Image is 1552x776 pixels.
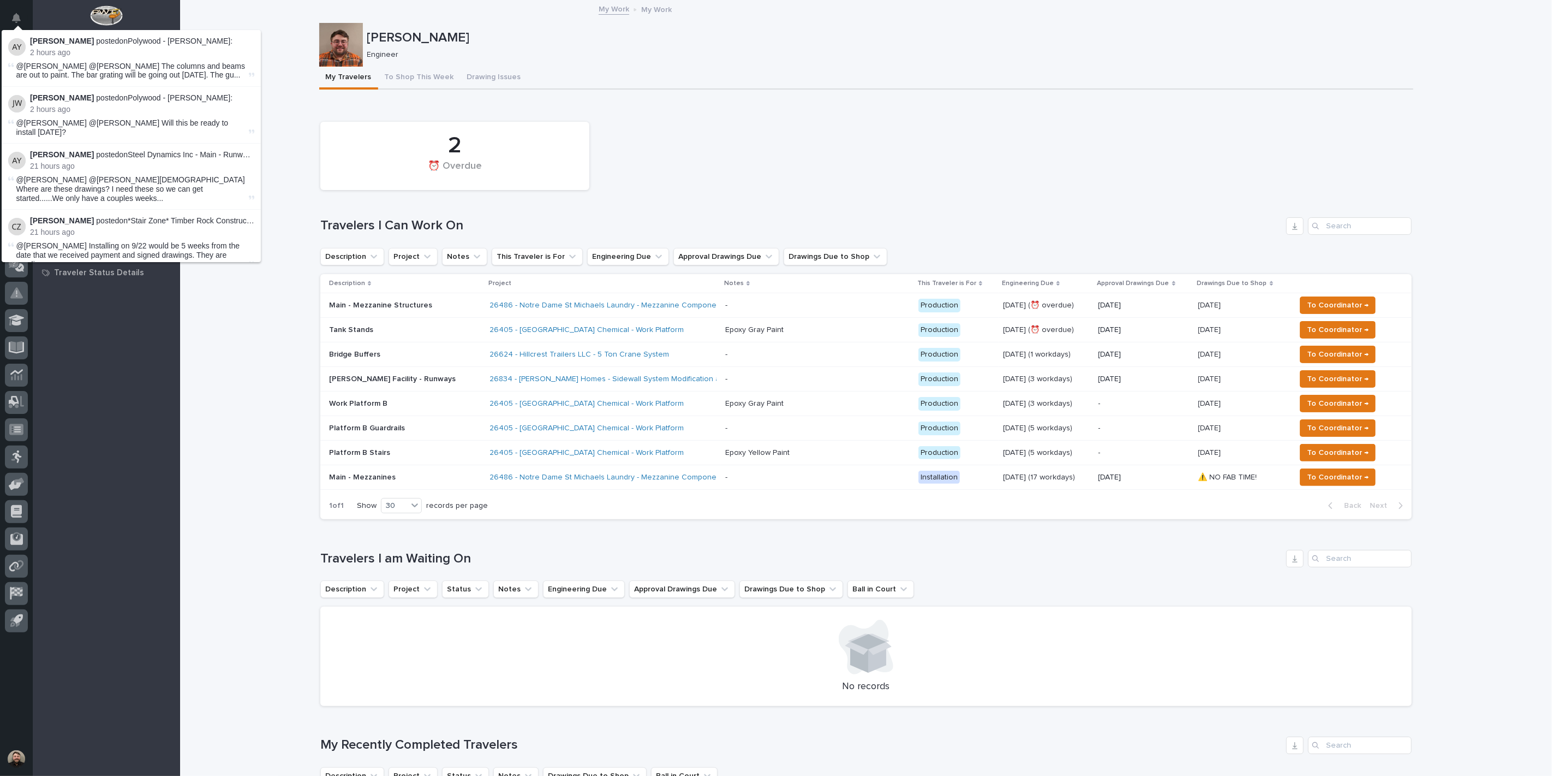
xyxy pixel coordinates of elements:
[1307,323,1369,336] span: To Coordinator →
[1307,422,1369,435] span: To Coordinator →
[490,375,793,384] a: 26834 - [PERSON_NAME] Homes - Sidewall System Modification and P-Wall Set System
[1003,375,1090,384] p: [DATE] (3 workdays)
[1300,321,1376,339] button: To Coordinator →
[329,350,481,359] p: Bridge Buffers
[5,748,28,771] button: users-avatar
[1308,737,1412,754] div: Search
[784,248,887,265] button: Drawings Due to Shop
[30,162,254,171] p: 21 hours ago
[319,67,378,90] button: My Travelers
[490,350,669,359] a: 26624 - Hillcrest Trailers LLC - 5 Ton Crane System
[918,372,960,386] div: Production
[30,93,94,102] strong: [PERSON_NAME]
[128,37,230,45] a: Polywood - [PERSON_NAME]
[490,424,684,433] a: 26405 - [GEOGRAPHIC_DATA] Chemical - Work Platform
[320,465,1412,490] tr: Main - Mezzanines26486 - Notre Dame St Michaels Laundry - Mezzanine Components - Installation[DAT...
[367,50,1405,60] p: Engineer
[725,399,784,408] div: Epoxy Gray Paint
[490,399,684,408] a: 26405 - [GEOGRAPHIC_DATA] Chemical - Work Platform
[30,150,94,159] strong: [PERSON_NAME]
[30,37,94,45] strong: [PERSON_NAME]
[1099,448,1190,458] p: -
[128,216,310,225] a: *Stair Zone* Timber Rock Construction - Custom Stair
[1300,370,1376,388] button: To Coordinator →
[1308,550,1412,567] div: Search
[725,448,790,458] div: Epoxy Yellow Paint
[725,424,727,433] div: -
[673,248,779,265] button: Approval Drawings Due
[16,119,229,137] span: @[PERSON_NAME] @[PERSON_NAME] Will this be ready to install [DATE]?
[320,493,353,519] p: 1 of 1
[1300,419,1376,437] button: To Coordinator →
[1198,422,1223,433] p: [DATE]
[1099,375,1190,384] p: [DATE]
[461,67,528,90] button: Drawing Issues
[599,2,629,15] a: My Work
[442,248,487,265] button: Notes
[320,551,1282,567] h1: Travelers I am Waiting On
[8,152,26,169] img: Adam Yutzy
[320,737,1282,753] h1: My Recently Completed Travelers
[918,323,960,337] div: Production
[918,397,960,411] div: Production
[329,399,481,408] p: Work Platform B
[320,392,1412,416] tr: Work Platform B26405 - [GEOGRAPHIC_DATA] Chemical - Work Platform Epoxy Gray Paint Production[DAT...
[33,264,180,281] a: Traveler Status Details
[1099,424,1190,433] p: -
[320,318,1412,342] tr: Tank Stands26405 - [GEOGRAPHIC_DATA] Chemical - Work Platform Epoxy Gray Paint Production[DATE] (...
[490,301,727,310] a: 26486 - Notre Dame St Michaels Laundry - Mezzanine Components
[329,424,481,433] p: Platform B Guardrails
[14,13,28,31] div: Notifications
[320,218,1282,234] h1: Travelers I Can Work On
[1003,350,1090,359] p: [DATE] (1 workdays)
[389,580,438,598] button: Project
[725,325,784,335] div: Epoxy Gray Paint
[320,248,384,265] button: Description
[1002,277,1054,289] p: Engineering Due
[725,375,727,384] div: -
[1300,444,1376,461] button: To Coordinator →
[1197,277,1267,289] p: Drawings Due to Shop
[1307,299,1369,312] span: To Coordinator →
[490,448,684,458] a: 26405 - [GEOGRAPHIC_DATA] Chemical - Work Platform
[1307,397,1369,410] span: To Coordinator →
[339,161,571,183] div: ⏰ Overdue
[1003,301,1090,310] p: [DATE] (⏰ overdue)
[426,501,488,511] p: records per page
[333,681,1399,693] p: No records
[629,580,735,598] button: Approval Drawings Due
[1365,501,1412,511] button: Next
[5,7,28,29] button: Notifications
[389,248,438,265] button: Project
[725,301,727,310] div: -
[1198,372,1223,384] p: [DATE]
[1003,325,1090,335] p: [DATE] (⏰ overdue)
[1300,346,1376,363] button: To Coordinator →
[1370,501,1394,511] span: Next
[54,268,144,278] p: Traveler Status Details
[320,342,1412,367] tr: Bridge Buffers26624 - Hillcrest Trailers LLC - 5 Ton Crane System - Production[DATE] (1 workdays)...
[339,132,571,159] div: 2
[917,277,976,289] p: This Traveler is For
[1198,397,1223,408] p: [DATE]
[329,277,365,289] p: Description
[1320,501,1365,511] button: Back
[16,175,247,203] span: @[PERSON_NAME] @[PERSON_NAME][DEMOGRAPHIC_DATA] Where are these drawings? I need these so we can ...
[367,30,1409,46] p: [PERSON_NAME]
[381,500,408,512] div: 30
[1308,217,1412,235] div: Search
[918,348,960,362] div: Production
[320,367,1412,392] tr: [PERSON_NAME] Facility - Runways26834 - [PERSON_NAME] Homes - Sidewall System Modification and P-...
[1198,446,1223,458] p: [DATE]
[128,150,294,159] a: Steel Dynamics Inc - Main - Runways & Brackets
[918,471,960,484] div: Installation
[918,299,960,312] div: Production
[1003,473,1090,482] p: [DATE] (17 workdays)
[8,38,26,56] img: Adam Yutzy
[16,62,247,80] span: @[PERSON_NAME] @[PERSON_NAME] The columns and beams are out to paint. The bar grating will be goi...
[1307,348,1369,361] span: To Coordinator →
[543,580,625,598] button: Engineering Due
[357,501,377,511] p: Show
[587,248,669,265] button: Engineering Due
[1307,446,1369,459] span: To Coordinator →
